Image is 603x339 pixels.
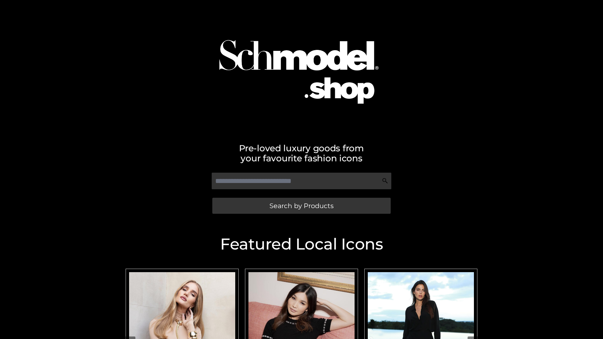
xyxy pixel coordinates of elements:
span: Search by Products [269,202,334,209]
a: Search by Products [212,198,391,214]
h2: Pre-loved luxury goods from your favourite fashion icons [122,143,481,163]
img: Search Icon [382,178,388,184]
h2: Featured Local Icons​ [122,236,481,252]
